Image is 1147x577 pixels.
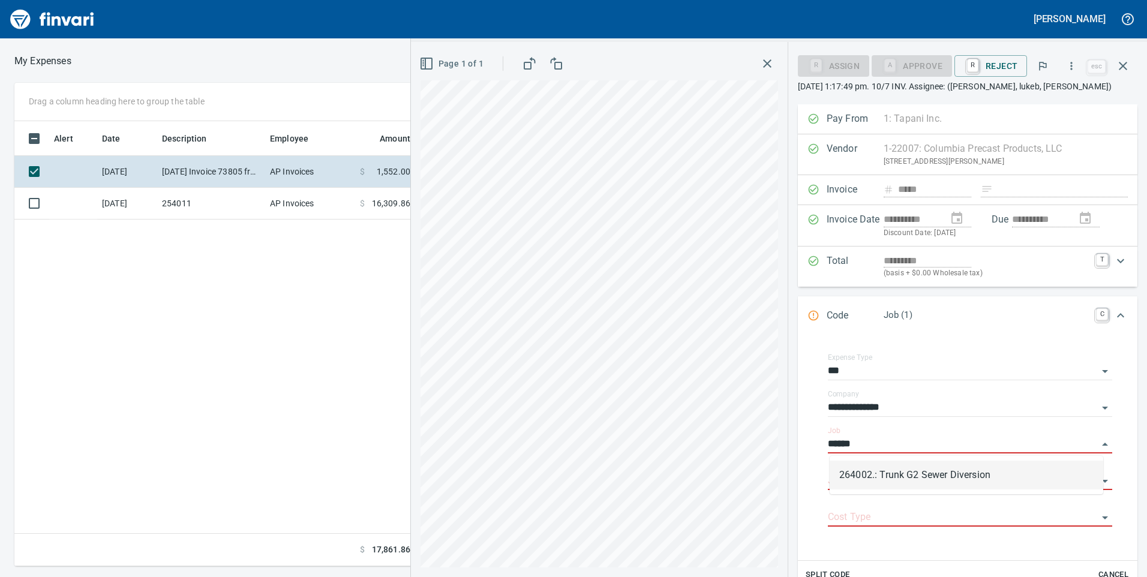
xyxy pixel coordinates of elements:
[162,131,207,146] span: Description
[360,166,365,178] span: $
[97,156,157,188] td: [DATE]
[827,308,884,324] p: Code
[54,131,89,146] span: Alert
[157,188,265,220] td: 254011
[377,166,410,178] span: 1,552.00
[29,95,205,107] p: Drag a column heading here to group the table
[1097,509,1113,526] button: Open
[827,254,884,280] p: Total
[372,543,410,556] span: 17,861.86
[364,131,410,146] span: Amount
[162,131,223,146] span: Description
[828,427,840,434] label: Job
[798,247,1137,287] div: Expand
[102,131,136,146] span: Date
[828,354,872,361] label: Expense Type
[1034,13,1106,25] h5: [PERSON_NAME]
[14,54,71,68] nav: breadcrumb
[798,60,869,70] div: Assign
[798,80,1137,92] p: [DATE] 1:17:49 pm. 10/7 INV. Assignee: ([PERSON_NAME], lukeb, [PERSON_NAME])
[380,131,410,146] span: Amount
[360,543,365,556] span: $
[798,296,1137,336] div: Expand
[97,188,157,220] td: [DATE]
[417,53,488,75] button: Page 1 of 1
[1097,473,1113,489] button: Open
[1029,53,1056,79] button: Flag
[270,131,308,146] span: Employee
[1031,10,1109,28] button: [PERSON_NAME]
[1097,399,1113,416] button: Open
[1097,436,1113,453] button: Close
[1058,53,1085,79] button: More
[964,56,1017,76] span: Reject
[54,131,73,146] span: Alert
[1088,60,1106,73] a: esc
[884,308,1089,322] p: Job (1)
[422,56,484,71] span: Page 1 of 1
[265,188,355,220] td: AP Invoices
[7,5,97,34] img: Finvari
[265,156,355,188] td: AP Invoices
[102,131,121,146] span: Date
[270,131,324,146] span: Employee
[1085,52,1137,80] span: Close invoice
[360,197,365,209] span: $
[967,59,978,72] a: R
[1097,363,1113,380] button: Open
[884,268,1089,280] p: (basis + $0.00 Wholesale tax)
[1096,254,1108,266] a: T
[157,156,265,188] td: [DATE] Invoice 73805 from Columbia Precast Products, LLC (1-22007)
[1096,308,1108,320] a: C
[828,390,859,398] label: Company
[954,55,1027,77] button: RReject
[830,461,1103,489] li: 264002.: Trunk G2 Sewer Diversion
[872,60,952,70] div: Job required
[14,54,71,68] p: My Expenses
[372,197,410,209] span: 16,309.86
